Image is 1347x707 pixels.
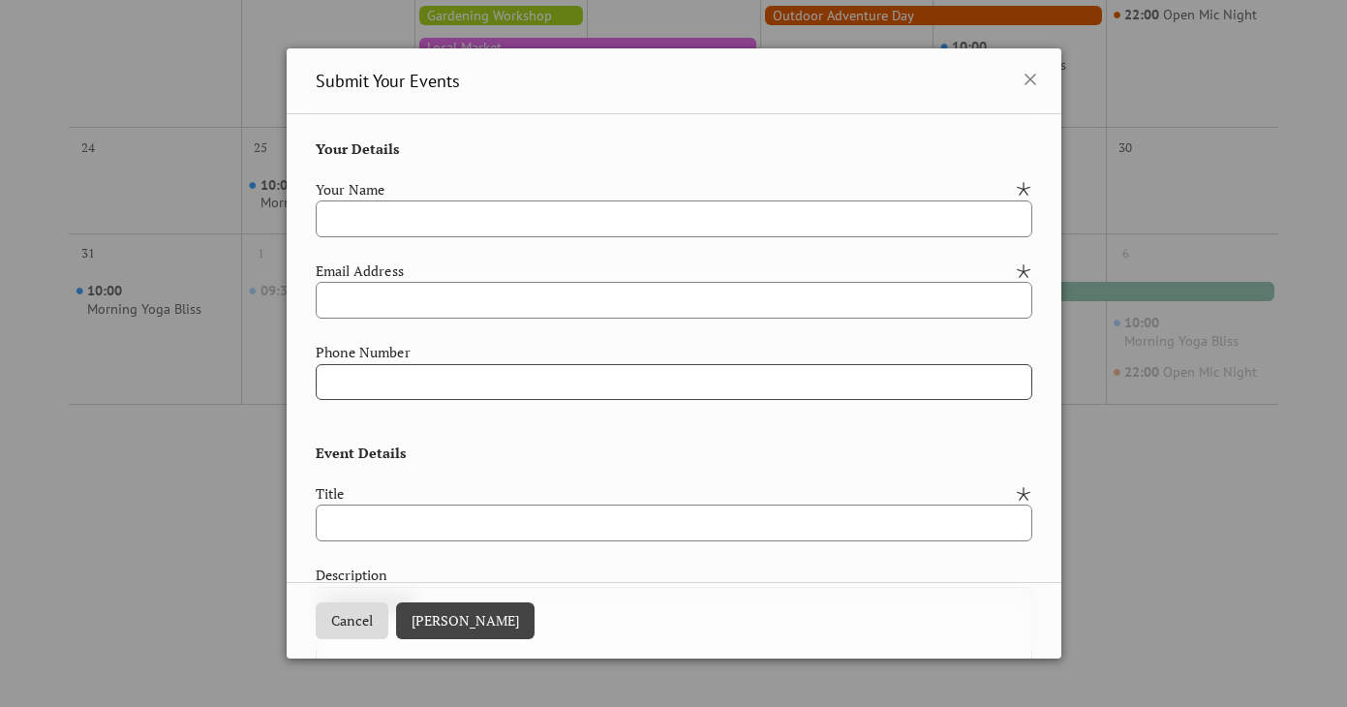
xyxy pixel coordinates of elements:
[316,138,400,160] span: Your Details
[316,483,1011,505] div: Title
[316,68,460,94] span: Submit Your Events
[316,261,1011,282] div: Email Address
[396,602,535,639] button: [PERSON_NAME]
[316,423,407,464] span: Event Details
[316,602,388,639] button: Cancel
[316,565,1028,586] div: Description
[316,342,1028,363] div: Phone Number
[316,179,1011,200] div: Your Name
